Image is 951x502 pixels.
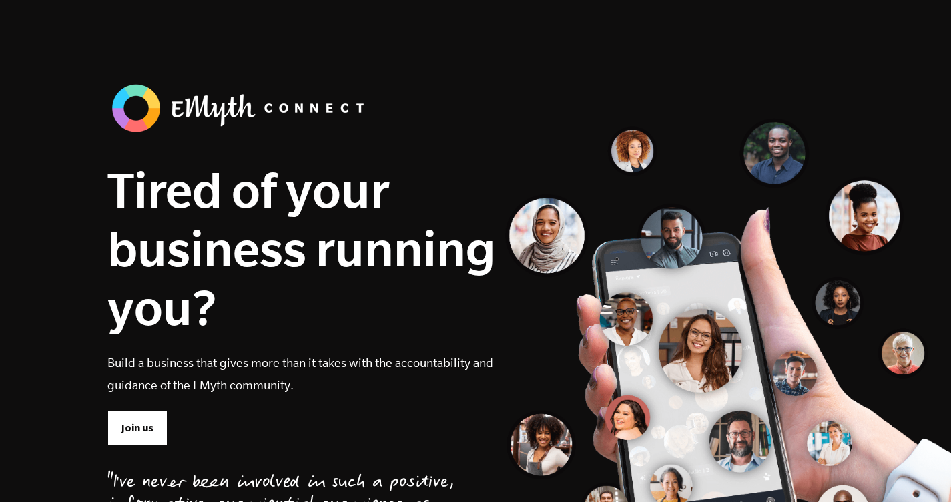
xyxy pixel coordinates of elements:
[107,352,496,396] p: Build a business that gives more than it takes with the accountability and guidance of the EMyth ...
[884,438,951,502] iframe: Chat Widget
[107,80,374,136] img: banner_logo
[121,421,153,435] span: Join us
[107,411,168,445] a: Join us
[107,160,496,336] h1: Tired of your business running you?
